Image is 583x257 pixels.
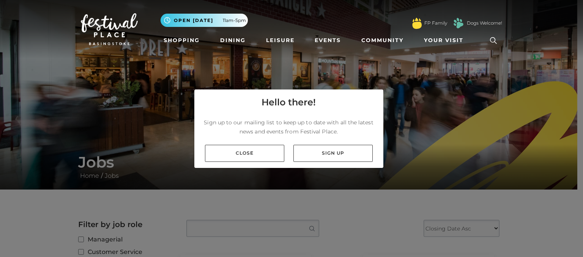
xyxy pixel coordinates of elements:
[293,145,373,162] a: Sign up
[217,33,249,47] a: Dining
[424,20,447,27] a: FP Family
[205,145,284,162] a: Close
[312,33,344,47] a: Events
[467,20,502,27] a: Dogs Welcome!
[262,96,316,109] h4: Hello there!
[223,17,246,24] span: 11am-5pm
[161,14,248,27] button: Open [DATE] 11am-5pm
[161,33,203,47] a: Shopping
[424,36,463,44] span: Your Visit
[263,33,298,47] a: Leisure
[200,118,377,136] p: Sign up to our mailing list to keep up to date with all the latest news and events from Festival ...
[81,13,138,45] img: Festival Place Logo
[358,33,407,47] a: Community
[421,33,470,47] a: Your Visit
[174,17,213,24] span: Open [DATE]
